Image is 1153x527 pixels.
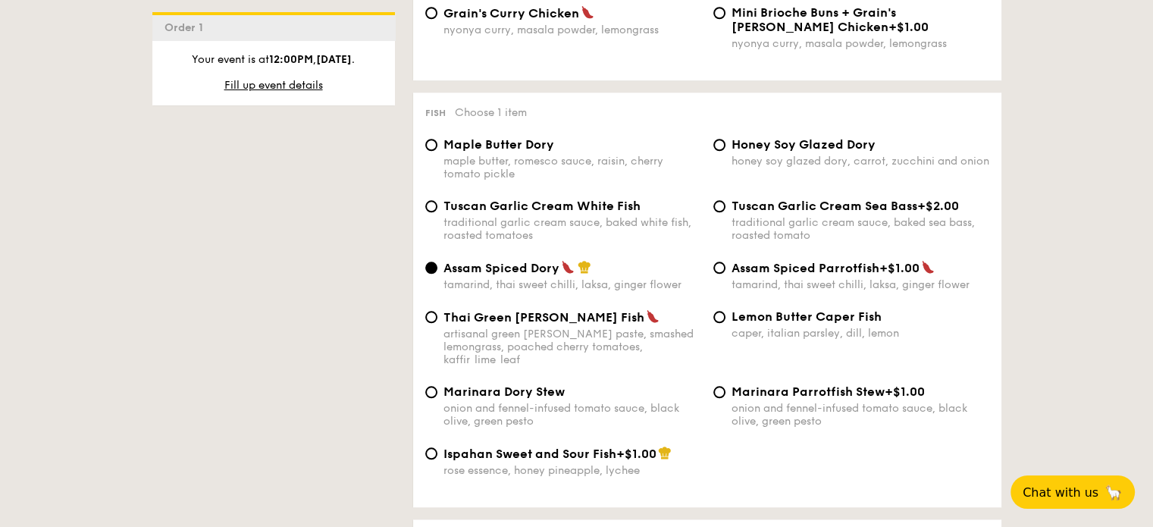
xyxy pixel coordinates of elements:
img: icon-chef-hat.a58ddaea.svg [578,260,591,274]
img: icon-spicy.37a8142b.svg [561,260,575,274]
strong: [DATE] [316,53,352,66]
span: 🦙 [1104,484,1123,501]
input: Grain's Curry Chickennyonya curry, masala powder, lemongrass [425,7,437,19]
input: Maple Butter Dorymaple butter, romesco sauce, raisin, cherry tomato pickle [425,139,437,151]
span: Ispahan Sweet and Sour Fish [443,447,616,461]
strong: 12:00PM [269,53,313,66]
div: tamarind, thai sweet chilli, laksa, ginger flower [443,278,701,291]
div: caper, italian parsley, dill, lemon [732,327,989,340]
div: onion and fennel-infused tomato sauce, black olive, green pesto [443,402,701,428]
span: +$1.00 [616,447,656,461]
button: Chat with us🦙 [1010,475,1135,509]
input: Tuscan Garlic Cream Sea Bass+$2.00traditional garlic cream sauce, baked sea bass, roasted tomato [713,200,725,212]
span: Chat with us [1023,485,1098,500]
span: Grain's Curry Chicken [443,6,579,20]
span: Marinara Parrotfish Stew [732,384,885,399]
span: Honey Soy Glazed Dory [732,137,876,152]
span: Fill up event details [224,79,323,92]
div: honey soy glazed dory, carrot, zucchini and onion [732,155,989,168]
input: Marinara Parrotfish Stew+$1.00onion and fennel-infused tomato sauce, black olive, green pesto [713,386,725,398]
div: traditional garlic cream sauce, baked white fish, roasted tomatoes [443,216,701,242]
span: Maple Butter Dory [443,137,554,152]
span: +$1.00 [879,261,920,275]
span: Lemon Butter Caper Fish [732,309,882,324]
div: rose essence, honey pineapple, lychee [443,464,701,477]
div: nyonya curry, masala powder, lemongrass [732,37,989,50]
span: Thai Green [PERSON_NAME] Fish [443,310,644,325]
div: tamarind, thai sweet chilli, laksa, ginger flower [732,278,989,291]
img: icon-chef-hat.a58ddaea.svg [658,446,672,460]
span: Choose 1 item [455,106,527,119]
span: +$1.00 [888,20,929,34]
span: Tuscan Garlic Cream Sea Bass [732,199,917,213]
span: Tuscan Garlic Cream White Fish [443,199,641,213]
div: nyonya curry, masala powder, lemongrass [443,24,701,36]
input: Assam Spiced Parrotfish+$1.00tamarind, thai sweet chilli, laksa, ginger flower [713,262,725,274]
input: Thai Green [PERSON_NAME] Fishartisanal green [PERSON_NAME] paste, smashed lemongrass, poached che... [425,311,437,323]
span: Fish [425,108,446,118]
span: Marinara Dory Stew [443,384,565,399]
span: Mini Brioche Buns + Grain's [PERSON_NAME] Chicken [732,5,896,34]
span: +$2.00 [917,199,959,213]
div: traditional garlic cream sauce, baked sea bass, roasted tomato [732,216,989,242]
span: +$1.00 [885,384,925,399]
span: Order 1 [164,21,209,34]
input: Assam Spiced Dorytamarind, thai sweet chilli, laksa, ginger flower [425,262,437,274]
input: Tuscan Garlic Cream White Fishtraditional garlic cream sauce, baked white fish, roasted tomatoes [425,200,437,212]
div: onion and fennel-infused tomato sauce, black olive, green pesto [732,402,989,428]
input: Marinara Dory Stewonion and fennel-infused tomato sauce, black olive, green pesto [425,386,437,398]
input: Mini Brioche Buns + Grain's [PERSON_NAME] Chicken+$1.00nyonya curry, masala powder, lemongrass [713,7,725,19]
div: maple butter, romesco sauce, raisin, cherry tomato pickle [443,155,701,180]
input: Ispahan Sweet and Sour Fish+$1.00rose essence, honey pineapple, lychee [425,447,437,460]
span: Assam Spiced Dory [443,261,559,275]
input: Honey Soy Glazed Doryhoney soy glazed dory, carrot, zucchini and onion [713,139,725,151]
div: artisanal green [PERSON_NAME] paste, smashed lemongrass, poached cherry tomatoes, kaffir lime leaf [443,328,701,366]
span: Assam Spiced Parrotfish [732,261,879,275]
p: Your event is at , . [164,52,383,67]
img: icon-spicy.37a8142b.svg [921,260,935,274]
img: icon-spicy.37a8142b.svg [646,309,660,323]
input: Lemon Butter Caper Fishcaper, italian parsley, dill, lemon [713,311,725,323]
img: icon-spicy.37a8142b.svg [581,5,594,19]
